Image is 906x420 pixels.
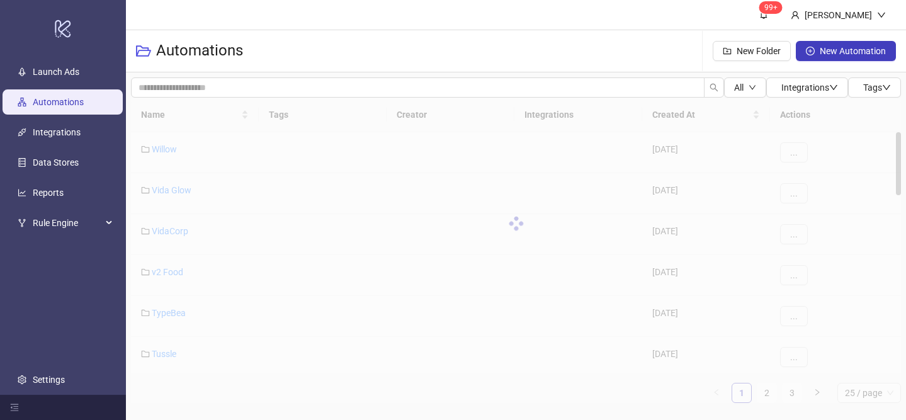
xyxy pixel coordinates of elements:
span: search [710,83,718,92]
span: New Automation [820,46,886,56]
a: Reports [33,188,64,198]
a: Integrations [33,127,81,137]
span: Integrations [781,82,838,93]
span: folder-open [136,43,151,59]
button: Tagsdown [848,77,901,98]
span: menu-fold [10,403,19,412]
span: Rule Engine [33,210,102,236]
span: New Folder [737,46,781,56]
button: Alldown [724,77,766,98]
span: down [749,84,756,91]
button: New Folder [713,41,791,61]
span: down [882,83,891,92]
button: Integrationsdown [766,77,848,98]
sup: 1573 [759,1,783,14]
span: Tags [863,82,891,93]
span: down [829,83,838,92]
span: All [734,82,744,93]
a: Settings [33,375,65,385]
span: user [791,11,800,20]
span: folder-add [723,47,732,55]
div: [PERSON_NAME] [800,8,877,22]
a: Data Stores [33,157,79,167]
button: New Automation [796,41,896,61]
a: Launch Ads [33,67,79,77]
a: Automations [33,97,84,107]
span: plus-circle [806,47,815,55]
span: fork [18,219,26,227]
span: bell [759,10,768,19]
h3: Automations [156,41,243,61]
span: down [877,11,886,20]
